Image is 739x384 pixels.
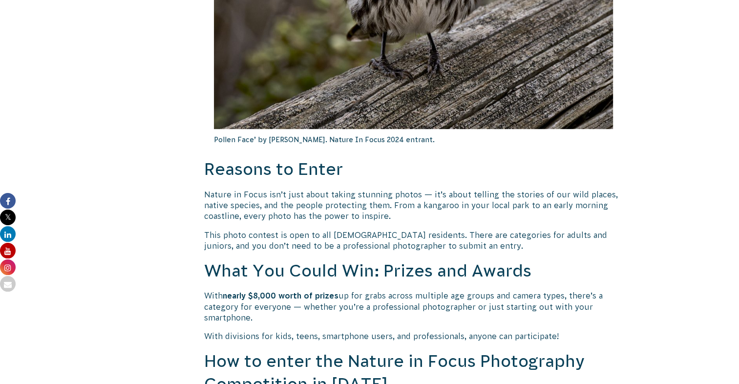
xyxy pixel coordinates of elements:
p: Pollen Face’ by [PERSON_NAME]. Nature In Focus 2024 entrant. [214,129,613,150]
p: This photo contest is open to all [DEMOGRAPHIC_DATA] residents. There are categories for adults a... [204,230,623,252]
p: With up for grabs across multiple age groups and camera types, there’s a category for everyone — ... [204,290,623,323]
p: Nature in Focus isn’t just about taking stunning photos — it’s about telling the stories of our w... [204,189,623,222]
h2: Reasons to Enter [204,158,623,181]
p: With divisions for kids, teens, smartphone users, and professionals, anyone can participate! [204,331,623,341]
strong: nearly $8,000 worth of prizes [223,291,338,300]
h2: What You Could Win: Prizes and Awards [204,259,623,283]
